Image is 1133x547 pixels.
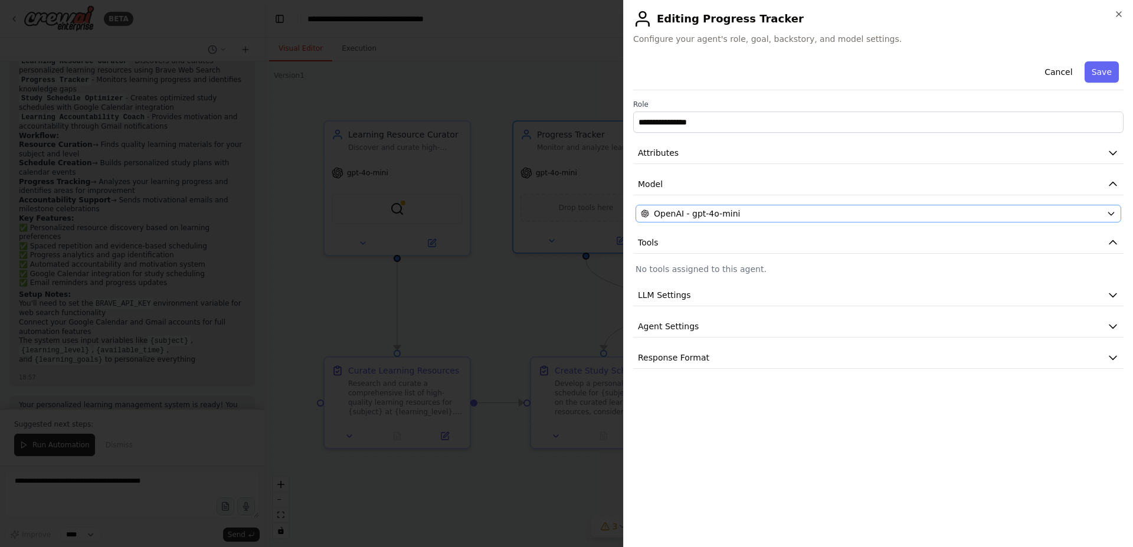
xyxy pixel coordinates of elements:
[633,9,1124,28] h2: Editing Progress Tracker
[1085,61,1119,83] button: Save
[638,178,663,190] span: Model
[633,173,1124,195] button: Model
[636,263,1121,275] p: No tools assigned to this agent.
[633,232,1124,254] button: Tools
[636,205,1121,222] button: OpenAI - gpt-4o-mini
[633,100,1124,109] label: Role
[638,320,699,332] span: Agent Settings
[633,316,1124,338] button: Agent Settings
[638,352,709,363] span: Response Format
[633,284,1124,306] button: LLM Settings
[638,289,691,301] span: LLM Settings
[654,208,740,220] span: OpenAI - gpt-4o-mini
[633,142,1124,164] button: Attributes
[1037,61,1079,83] button: Cancel
[638,147,679,159] span: Attributes
[633,347,1124,369] button: Response Format
[633,33,1124,45] span: Configure your agent's role, goal, backstory, and model settings.
[638,237,659,248] span: Tools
